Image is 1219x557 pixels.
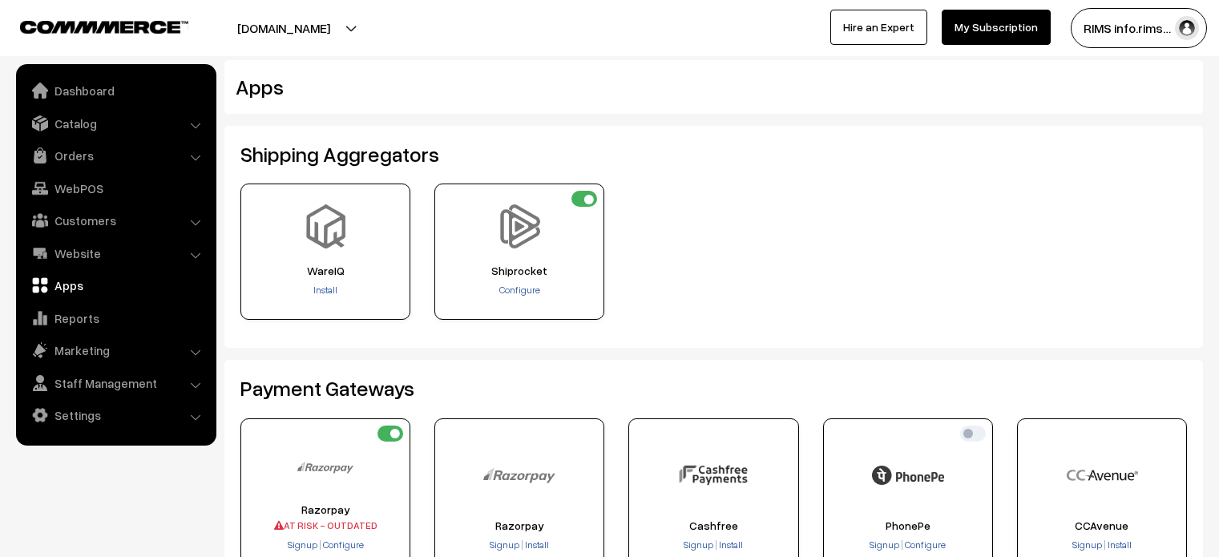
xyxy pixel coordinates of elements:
[440,538,599,554] div: |
[829,519,987,532] span: PhonePe
[181,8,386,48] button: [DOMAIN_NAME]
[1072,539,1104,551] a: Signup
[525,539,549,551] span: Install
[20,336,211,365] a: Marketing
[323,539,364,551] span: Configure
[297,439,353,495] img: Razorpay (Deprecated)
[870,539,899,551] span: Signup
[240,142,1187,167] h2: Shipping Aggregators
[490,539,521,551] a: Signup
[483,439,555,511] img: Razorpay
[246,519,405,532] span: AT RISK - OUTDATED
[1023,538,1181,554] div: |
[717,539,743,551] a: Install
[1066,439,1138,511] img: CCAvenue
[1023,519,1181,532] span: CCAvenue
[20,76,211,105] a: Dashboard
[872,439,944,511] img: PhonePe
[20,206,211,235] a: Customers
[499,284,540,296] a: Configure
[321,539,364,551] a: Configure
[829,538,987,554] div: |
[677,439,749,511] img: Cashfree
[20,239,211,268] a: Website
[246,538,405,554] div: |
[498,204,542,248] img: Shiprocket
[20,401,211,430] a: Settings
[905,539,946,551] span: Configure
[1071,8,1207,48] button: RIMS info.rims…
[1175,16,1199,40] img: user
[236,75,1028,99] h2: Apps
[20,16,160,35] a: COMMMERCE
[240,376,1187,401] h2: Payment Gateways
[903,539,946,551] a: Configure
[440,264,599,277] span: Shiprocket
[1106,539,1132,551] a: Install
[20,21,188,33] img: COMMMERCE
[20,304,211,333] a: Reports
[288,539,317,551] span: Signup
[634,538,793,554] div: |
[20,109,211,138] a: Catalog
[20,174,211,203] a: WebPOS
[719,539,743,551] span: Install
[830,10,927,45] a: Hire an Expert
[684,539,713,551] span: Signup
[246,503,405,532] div: Razorpay
[870,539,901,551] a: Signup
[1072,539,1102,551] span: Signup
[246,264,405,277] span: WareIQ
[523,539,549,551] a: Install
[20,271,211,300] a: Apps
[313,284,337,296] a: Install
[684,539,715,551] a: Signup
[490,539,519,551] span: Signup
[1108,539,1132,551] span: Install
[634,519,793,532] span: Cashfree
[942,10,1051,45] a: My Subscription
[304,204,348,248] img: WareIQ
[20,141,211,170] a: Orders
[288,539,319,551] a: Signup
[440,519,599,532] span: Razorpay
[20,369,211,398] a: Staff Management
